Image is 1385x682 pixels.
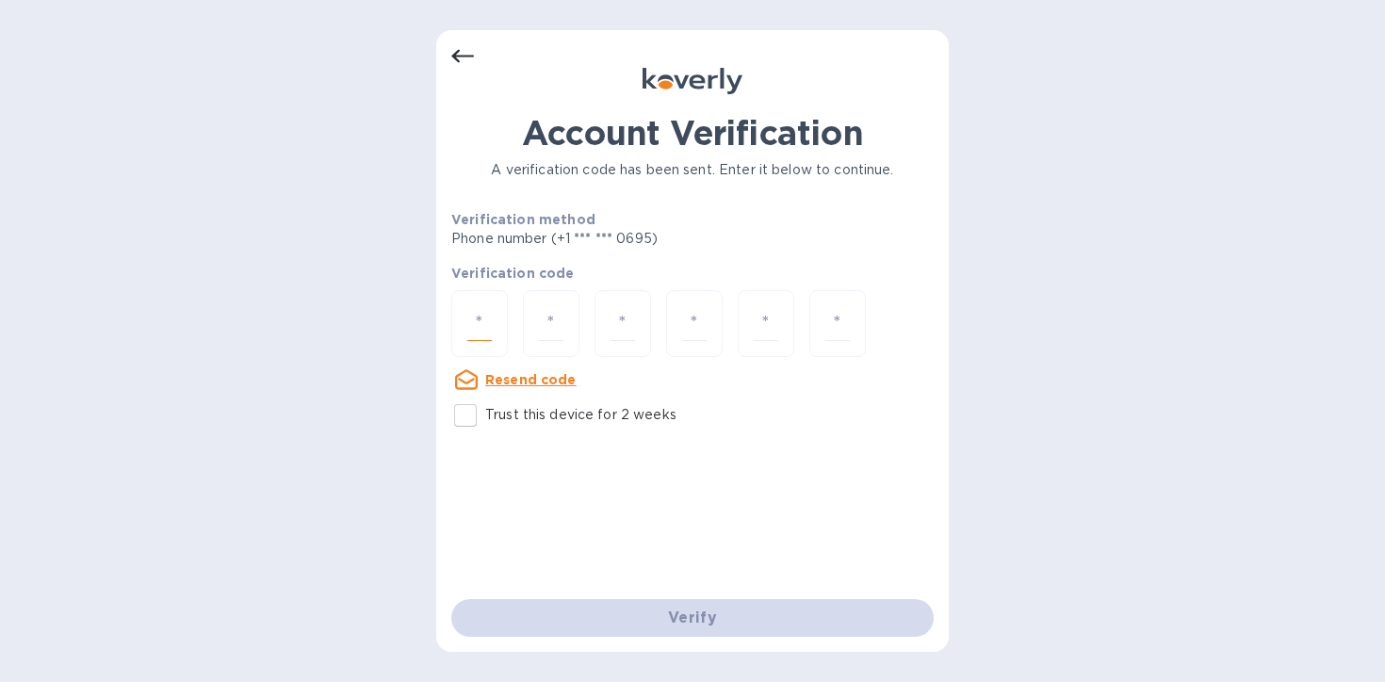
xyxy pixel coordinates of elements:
p: Trust this device for 2 weeks [485,405,676,425]
u: Resend code [485,372,577,387]
b: Verification method [451,212,595,227]
h1: Account Verification [451,113,934,153]
p: Phone number (+1 *** *** 0695) [451,229,802,249]
p: Verification code [451,264,934,283]
p: A verification code has been sent. Enter it below to continue. [451,160,934,180]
